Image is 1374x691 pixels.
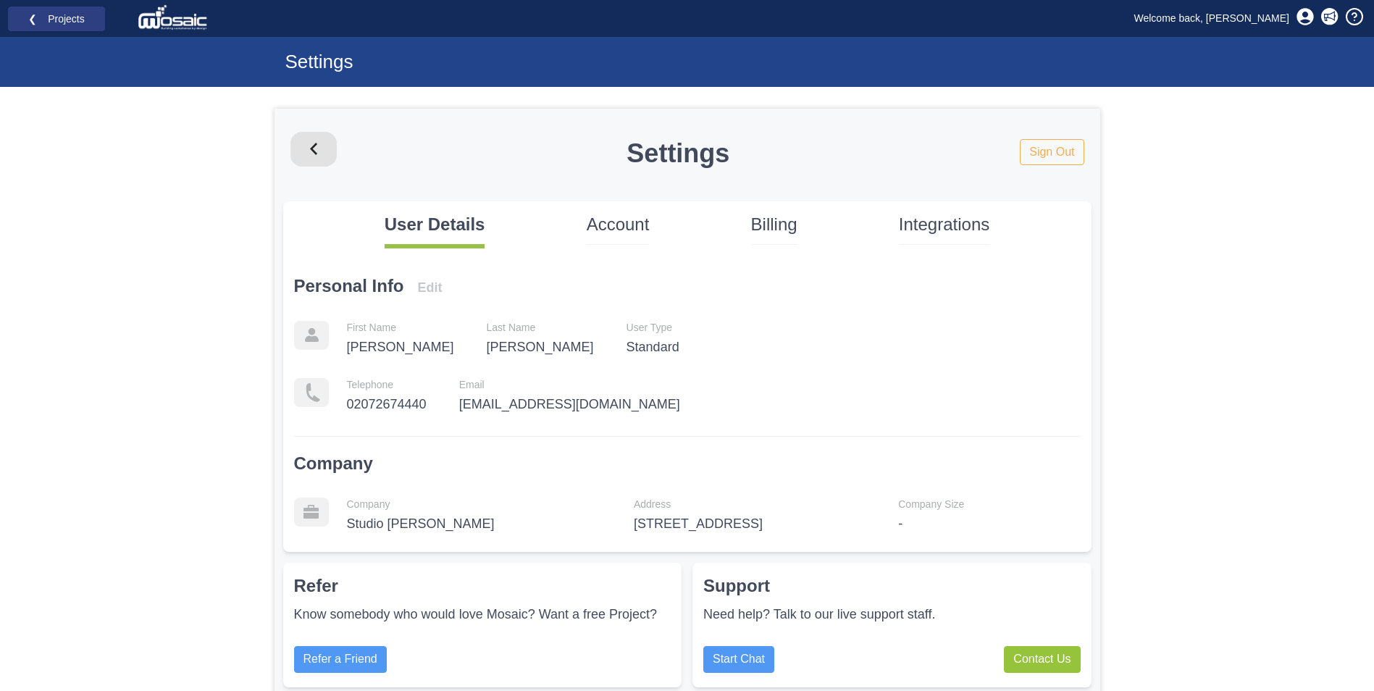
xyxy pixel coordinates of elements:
a: Start Chat [703,646,774,673]
p: Company Size [898,498,964,512]
p: Integrations [899,212,989,237]
p: Billing [751,212,797,237]
p: Company [347,498,495,512]
p: User Type [627,321,679,335]
p: User Details [385,212,485,237]
a: Contact Us [1004,646,1080,673]
button: Refer a Friend [294,646,387,673]
p: First Name [347,321,454,335]
a: Sign Out [1020,139,1084,166]
p: [PERSON_NAME] [347,338,454,357]
p: [PERSON_NAME] [487,338,594,357]
p: Telephone [347,378,427,393]
p: Refer [294,574,671,598]
img: logo_white.png [138,4,211,33]
p: Support [703,574,1081,598]
p: Personal Info [294,274,404,298]
a: ❮ Projects [17,9,96,28]
p: Company [294,451,373,476]
a: Edit [417,280,442,295]
p: - [898,515,964,534]
h1: Settings [285,51,814,72]
p: [EMAIL_ADDRESS][DOMAIN_NAME] [459,395,680,414]
p: Last Name [487,321,594,335]
p: 02072674440 [347,395,427,414]
p: Know somebody who would love Mosaic? Want a free Project? [294,606,671,624]
p: Address [634,498,774,512]
a: Welcome back, [PERSON_NAME] [1123,7,1300,29]
h1: Settings [627,139,729,168]
p: [STREET_ADDRESS] [634,515,763,534]
p: Studio [PERSON_NAME] [347,515,495,534]
p: Account [587,212,650,237]
p: Standard [627,338,679,357]
p: Email [459,378,680,393]
p: Need help? Talk to our live support staff. [703,606,1081,624]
